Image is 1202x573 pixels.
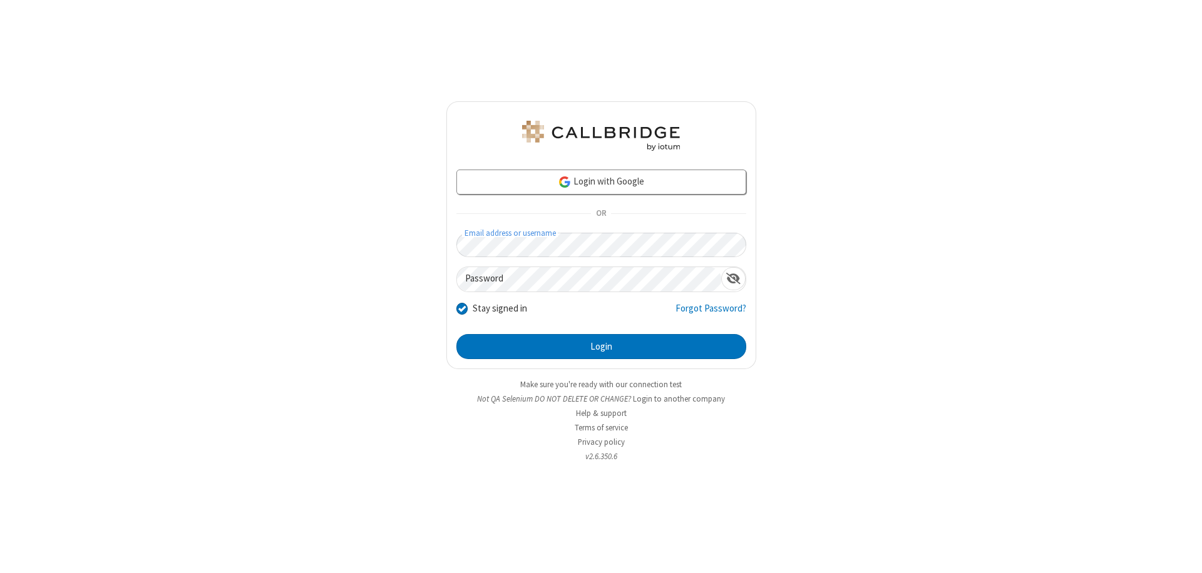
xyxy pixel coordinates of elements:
span: OR [591,205,611,223]
div: Show password [721,267,746,290]
input: Email address or username [456,233,746,257]
a: Forgot Password? [675,302,746,325]
a: Login with Google [456,170,746,195]
input: Password [457,267,721,292]
li: v2.6.350.6 [446,450,756,462]
a: Privacy policy [578,437,625,447]
a: Terms of service [575,422,628,433]
button: Login [456,334,746,359]
a: Help & support [576,408,627,418]
a: Make sure you're ready with our connection test [520,379,682,390]
label: Stay signed in [473,302,527,316]
li: Not QA Selenium DO NOT DELETE OR CHANGE? [446,393,756,405]
img: google-icon.png [558,175,572,189]
img: QA Selenium DO NOT DELETE OR CHANGE [520,121,682,151]
button: Login to another company [633,393,725,405]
